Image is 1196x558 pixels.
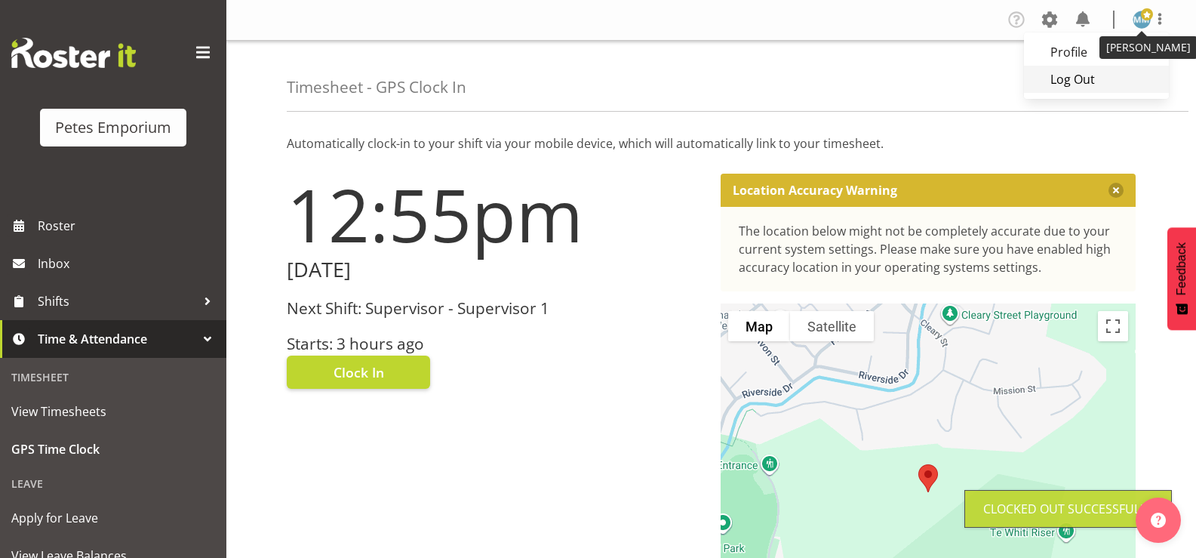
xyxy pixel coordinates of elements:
span: Apply for Leave [11,507,215,529]
h1: 12:55pm [287,174,703,255]
h2: [DATE] [287,258,703,282]
div: Timesheet [4,362,223,393]
a: View Timesheets [4,393,223,430]
button: Clock In [287,356,430,389]
img: mandy-mosley3858.jpg [1133,11,1151,29]
button: Feedback - Show survey [1167,227,1196,330]
div: Petes Emporium [55,116,171,139]
h4: Timesheet - GPS Clock In [287,79,466,96]
span: Feedback [1175,242,1188,295]
div: Clocked out Successfully [983,500,1153,518]
button: Close message [1108,183,1124,198]
span: GPS Time Clock [11,438,215,461]
h3: Next Shift: Supervisor - Supervisor 1 [287,300,703,317]
a: Apply for Leave [4,499,223,537]
a: Log Out [1024,66,1169,93]
span: View Timesheets [11,400,215,423]
button: Toggle fullscreen view [1098,311,1128,341]
span: Time & Attendance [38,328,196,350]
button: Show street map [728,311,790,341]
img: Rosterit website logo [11,38,136,68]
p: Automatically clock-in to your shift via your mobile device, which will automatically link to you... [287,134,1136,153]
a: GPS Time Clock [4,430,223,468]
span: Shifts [38,290,196,313]
a: Profile [1024,39,1169,66]
p: Location Accuracy Warning [733,183,897,198]
span: Roster [38,214,219,237]
div: The location below might not be completely accurate due to your current system settings. Please m... [739,222,1118,276]
img: help-xxl-2.png [1151,513,1166,528]
span: Clock In [334,362,384,382]
div: Leave [4,468,223,499]
span: Inbox [38,252,219,275]
h3: Starts: 3 hours ago [287,335,703,353]
button: Show satellite imagery [790,311,874,341]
